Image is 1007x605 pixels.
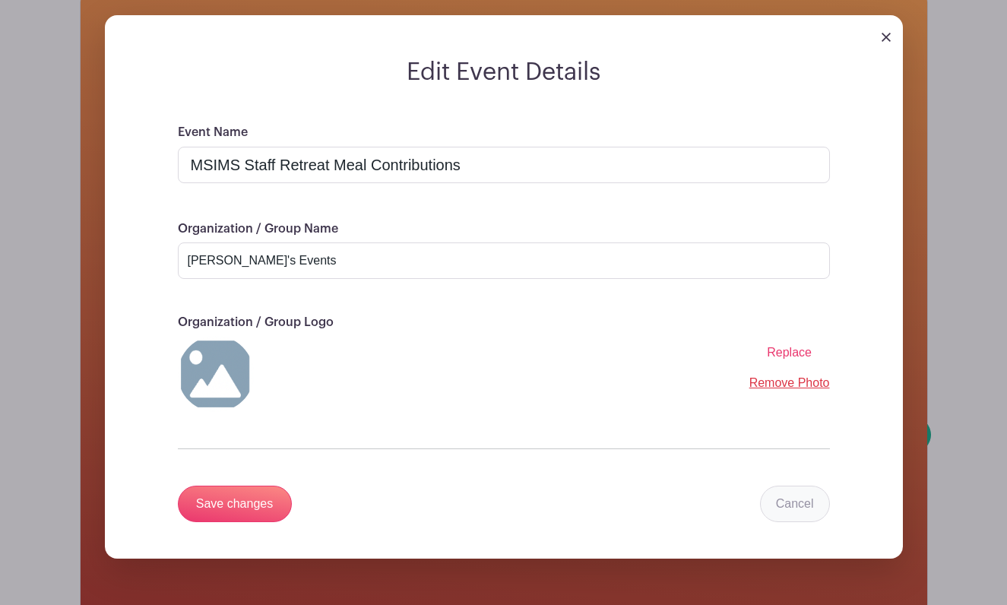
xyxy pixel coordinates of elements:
[749,376,830,389] a: Remove Photo
[178,315,830,330] p: Organization / Group Logo
[178,125,248,140] label: Event Name
[178,222,338,236] label: Organization / Group Name
[178,486,292,522] input: Save changes
[760,486,830,522] a: Cancel
[105,58,903,87] h2: Edit Event Details
[767,346,812,359] span: Replace
[178,336,254,412] img: default-3ea213f81b0164b9e38d81a241aa1951f7c17703918df8f3a4d5d1f76c22d5ca.png
[882,33,891,42] img: close_button-5f87c8562297e5c2d7936805f587ecaba9071eb48480494691a3f1689db116b3.svg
